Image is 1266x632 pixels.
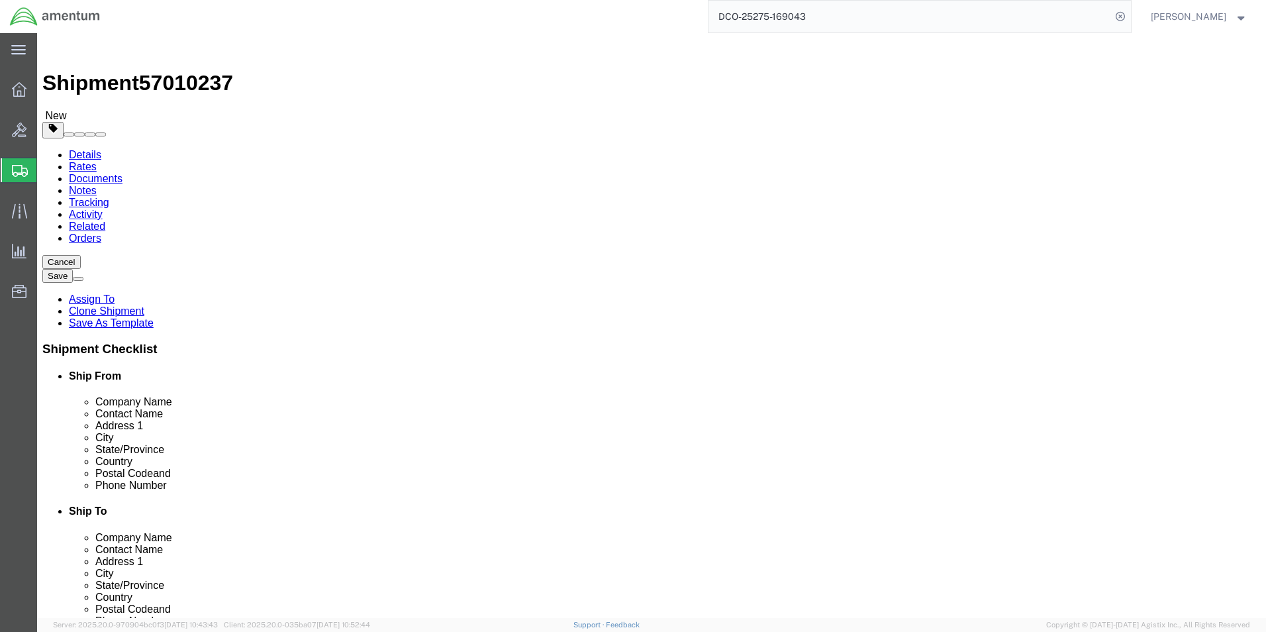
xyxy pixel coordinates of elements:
[573,621,607,629] a: Support
[9,7,101,26] img: logo
[316,621,370,629] span: [DATE] 10:52:44
[1150,9,1248,25] button: [PERSON_NAME]
[606,621,640,629] a: Feedback
[53,621,218,629] span: Server: 2025.20.0-970904bc0f3
[164,621,218,629] span: [DATE] 10:43:43
[224,621,370,629] span: Client: 2025.20.0-035ba07
[1151,9,1226,24] span: Craig Speranzi
[708,1,1111,32] input: Search for shipment number, reference number
[1046,619,1250,631] span: Copyright © [DATE]-[DATE] Agistix Inc., All Rights Reserved
[37,33,1266,618] iframe: FS Legacy Container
